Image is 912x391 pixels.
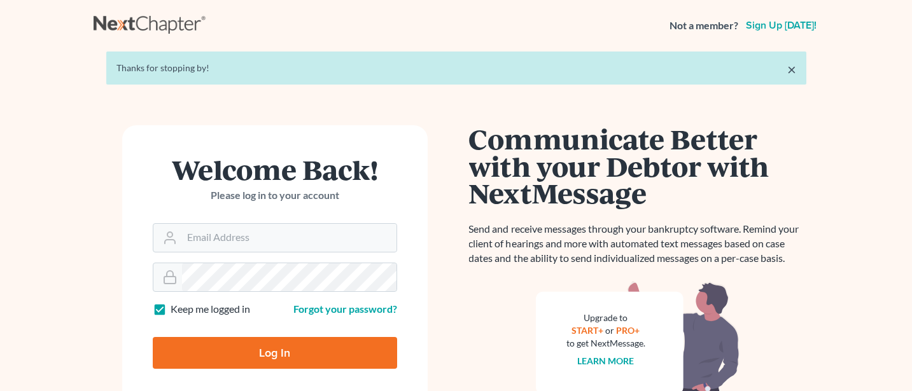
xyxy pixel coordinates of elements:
[743,20,819,31] a: Sign up [DATE]!
[616,325,640,336] a: PRO+
[566,337,645,350] div: to get NextMessage.
[116,62,796,74] div: Thanks for stopping by!
[153,188,397,203] p: Please log in to your account
[670,18,738,33] strong: Not a member?
[171,302,250,317] label: Keep me logged in
[182,224,396,252] input: Email Address
[605,325,614,336] span: or
[153,156,397,183] h1: Welcome Back!
[153,337,397,369] input: Log In
[469,222,806,266] p: Send and receive messages through your bankruptcy software. Remind your client of hearings and mo...
[469,125,806,207] h1: Communicate Better with your Debtor with NextMessage
[566,312,645,324] div: Upgrade to
[293,303,397,315] a: Forgot your password?
[787,62,796,77] a: ×
[572,325,603,336] a: START+
[577,355,634,366] a: Learn more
